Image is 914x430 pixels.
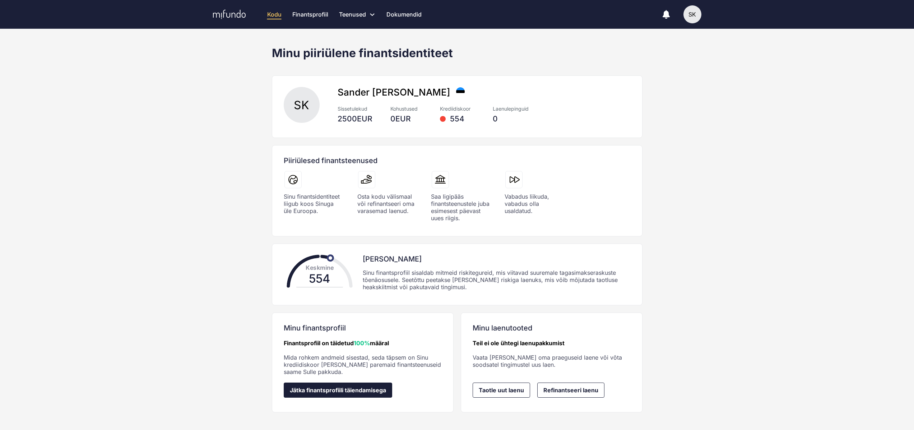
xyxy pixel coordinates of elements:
div: Mida rohkem andmeid sisestad, seda täpsem on Sinu krediidiskoor [PERSON_NAME] paremaid finantstee... [284,354,442,375]
span: 100% [354,339,370,347]
div: 554 [303,275,336,283]
div: Saa ligipääs finantsteenustele juba esimesest päevast uues riigis. [431,193,490,222]
a: Jätka finantsprofiili täiendamisega [284,383,392,398]
img: ee.svg [455,86,466,97]
a: Refinantseeri laenu [537,383,604,398]
div: 554 [440,115,475,123]
div: [PERSON_NAME] [363,255,631,263]
div: Vabadus liikuda, vabadus olla usaldatud. [505,193,564,214]
div: Sinu finantsidentiteet liigub koos Sinuga üle Euroopa. [284,193,343,214]
span: Taotle uut laenu [479,387,524,393]
div: Sinu finantsprofiil sisaldab mitmeid riskitegureid, mis viitavad suuremale tagasimakseraskuste tõ... [363,269,631,291]
div: Minu finantsprofiil [284,324,442,332]
div: Teil ei ole ühtegi laenupakkumist [473,339,631,347]
div: Osta kodu välismaal või refinantseeri oma varasemad laenud. [357,193,417,214]
div: Vaata [PERSON_NAME] oma praeguseid laene või võta soodsatel tingimustel uus laen. [473,354,631,368]
span: Sander [PERSON_NAME] [338,87,450,98]
div: 0 [493,115,533,123]
div: 0 EUR [390,115,422,123]
span: Refinantseeri laenu [543,387,598,393]
div: Keskmine [305,262,333,274]
div: 2500 EUR [338,115,372,123]
h1: Minu piiriülene finantsidentiteet [272,46,642,60]
span: Jätka finantsprofiili täiendamisega [290,387,386,393]
div: Laenulepinguid [493,105,533,112]
div: Kohustused [390,105,422,112]
div: Krediidiskoor [440,105,475,112]
button: SK [683,5,701,23]
div: SK [284,87,320,123]
div: Piiriülesed finantsteenused [284,156,631,165]
div: Finantsprofiil on täidetud määral [284,339,442,347]
div: Minu laenutooted [473,324,631,332]
a: Taotle uut laenu [473,383,530,398]
div: Sissetulekud [338,105,372,112]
